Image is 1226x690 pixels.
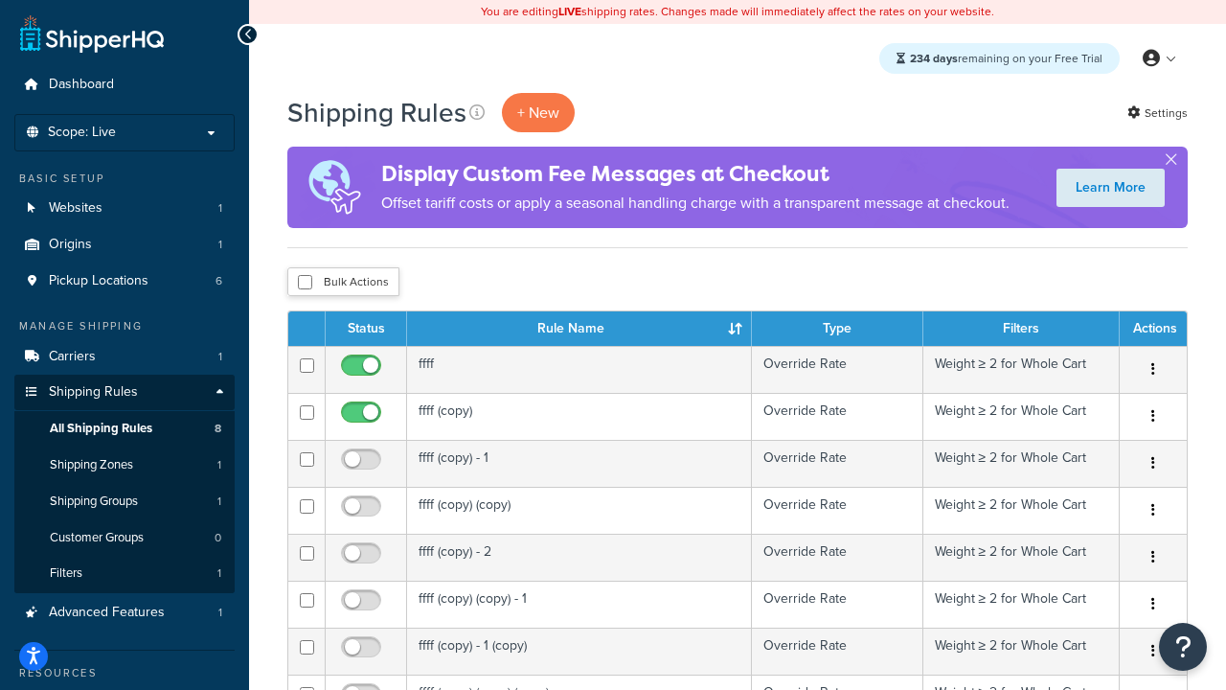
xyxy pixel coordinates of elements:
[923,487,1120,534] td: Weight ≥ 2 for Whole Cart
[50,530,144,546] span: Customer Groups
[752,393,922,440] td: Override Rate
[407,628,752,675] td: ffff (copy) - 1 (copy)
[218,200,222,217] span: 1
[14,520,235,556] a: Customer Groups 0
[923,534,1120,581] td: Weight ≥ 2 for Whole Cart
[50,494,138,510] span: Shipping Groups
[923,393,1120,440] td: Weight ≥ 2 for Whole Cart
[14,339,235,375] a: Carriers 1
[14,595,235,631] a: Advanced Features 1
[215,421,221,437] span: 8
[14,411,235,447] a: All Shipping Rules 8
[752,346,922,393] td: Override Rate
[218,349,222,365] span: 1
[49,200,102,217] span: Websites
[502,93,575,132] p: + New
[14,339,235,375] li: Carriers
[923,440,1120,487] td: Weight ≥ 2 for Whole Cart
[910,50,958,67] strong: 234 days
[14,191,235,226] a: Websites 1
[49,77,114,93] span: Dashboard
[923,311,1120,346] th: Filters
[14,665,235,681] div: Resources
[50,565,82,582] span: Filters
[752,440,922,487] td: Override Rate
[923,346,1120,393] td: Weight ≥ 2 for Whole Cart
[14,191,235,226] li: Websites
[1159,623,1207,671] button: Open Resource Center
[752,487,922,534] td: Override Rate
[1056,169,1165,207] a: Learn More
[752,628,922,675] td: Override Rate
[20,14,164,53] a: ShipperHQ Home
[879,43,1120,74] div: remaining on your Free Trial
[923,581,1120,628] td: Weight ≥ 2 for Whole Cart
[1127,100,1188,126] a: Settings
[14,67,235,103] a: Dashboard
[407,440,752,487] td: ffff (copy) - 1
[14,264,235,299] li: Pickup Locations
[50,457,133,473] span: Shipping Zones
[381,158,1010,190] h4: Display Custom Fee Messages at Checkout
[14,227,235,263] li: Origins
[49,273,148,289] span: Pickup Locations
[14,595,235,631] li: Advanced Features
[217,457,221,473] span: 1
[923,628,1120,675] td: Weight ≥ 2 for Whole Cart
[14,556,235,591] li: Filters
[287,147,381,228] img: duties-banner-06bc72dcb5fe05cb3f9472aba00be2ae8eb53ab6f0d8bb03d382ba314ac3c341.png
[752,534,922,581] td: Override Rate
[49,384,138,401] span: Shipping Rules
[407,487,752,534] td: ffff (copy) (copy)
[14,375,235,593] li: Shipping Rules
[407,581,752,628] td: ffff (copy) (copy) - 1
[752,311,922,346] th: Type
[407,346,752,393] td: ffff
[49,605,165,621] span: Advanced Features
[381,190,1010,217] p: Offset tariff costs or apply a seasonal handling charge with a transparent message at checkout.
[215,530,221,546] span: 0
[407,311,752,346] th: Rule Name : activate to sort column ascending
[14,520,235,556] li: Customer Groups
[407,534,752,581] td: ffff (copy) - 2
[407,393,752,440] td: ffff (copy)
[14,318,235,334] div: Manage Shipping
[49,237,92,253] span: Origins
[49,349,96,365] span: Carriers
[14,448,235,483] li: Shipping Zones
[558,3,581,20] b: LIVE
[50,421,152,437] span: All Shipping Rules
[14,556,235,591] a: Filters 1
[48,125,116,141] span: Scope: Live
[287,267,399,296] button: Bulk Actions
[14,171,235,187] div: Basic Setup
[14,411,235,447] li: All Shipping Rules
[14,264,235,299] a: Pickup Locations 6
[287,94,466,131] h1: Shipping Rules
[14,375,235,410] a: Shipping Rules
[216,273,222,289] span: 6
[1120,311,1187,346] th: Actions
[218,237,222,253] span: 1
[14,484,235,519] a: Shipping Groups 1
[14,484,235,519] li: Shipping Groups
[326,311,407,346] th: Status
[752,581,922,628] td: Override Rate
[14,227,235,263] a: Origins 1
[218,605,222,621] span: 1
[217,494,221,510] span: 1
[217,565,221,582] span: 1
[14,448,235,483] a: Shipping Zones 1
